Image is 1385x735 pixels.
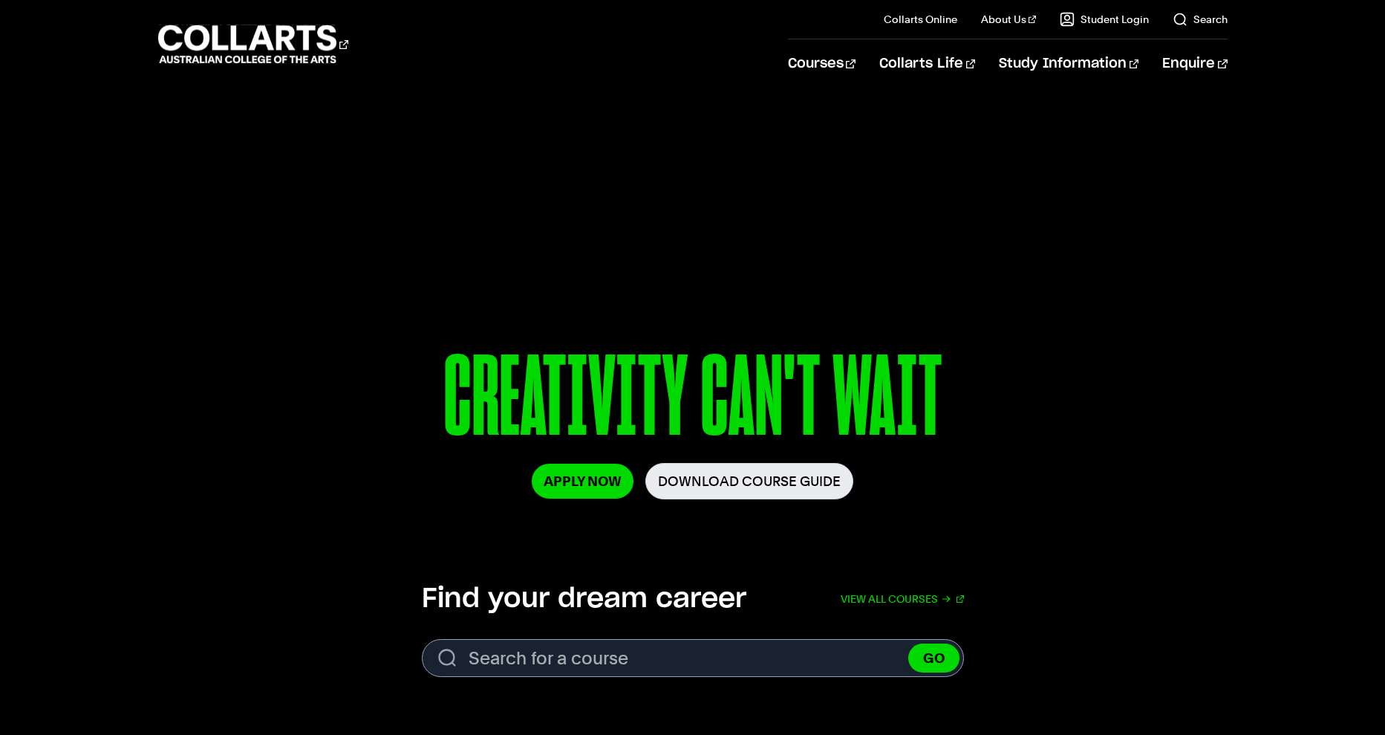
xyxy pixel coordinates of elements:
a: Courses [788,39,856,88]
input: Search for a course [422,639,964,677]
a: Download Course Guide [645,463,853,499]
form: Search [422,639,964,677]
a: Collarts Life [879,39,975,88]
a: Search [1173,12,1228,27]
p: CREATIVITY CAN'T WAIT [276,340,1109,463]
a: Student Login [1060,12,1149,27]
a: Collarts Online [884,12,957,27]
div: Go to homepage [158,23,348,65]
a: View all courses [841,583,964,615]
a: Apply Now [532,464,633,499]
a: Study Information [999,39,1138,88]
button: GO [908,644,959,673]
h2: Find your dream career [422,583,746,615]
a: About Us [981,12,1036,27]
a: Enquire [1162,39,1227,88]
